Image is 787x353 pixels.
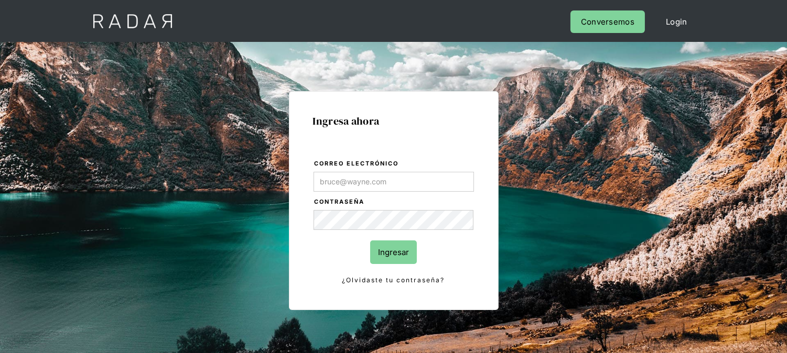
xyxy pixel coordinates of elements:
[313,158,475,286] form: Login Form
[314,274,474,286] a: ¿Olvidaste tu contraseña?
[315,159,474,169] label: Correo electrónico
[313,115,475,127] h1: Ingresa ahora
[314,172,474,192] input: bruce@wayne.com
[570,10,645,33] a: Conversemos
[370,240,417,264] input: Ingresar
[315,197,474,207] label: Contraseña
[655,10,698,33] a: Login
